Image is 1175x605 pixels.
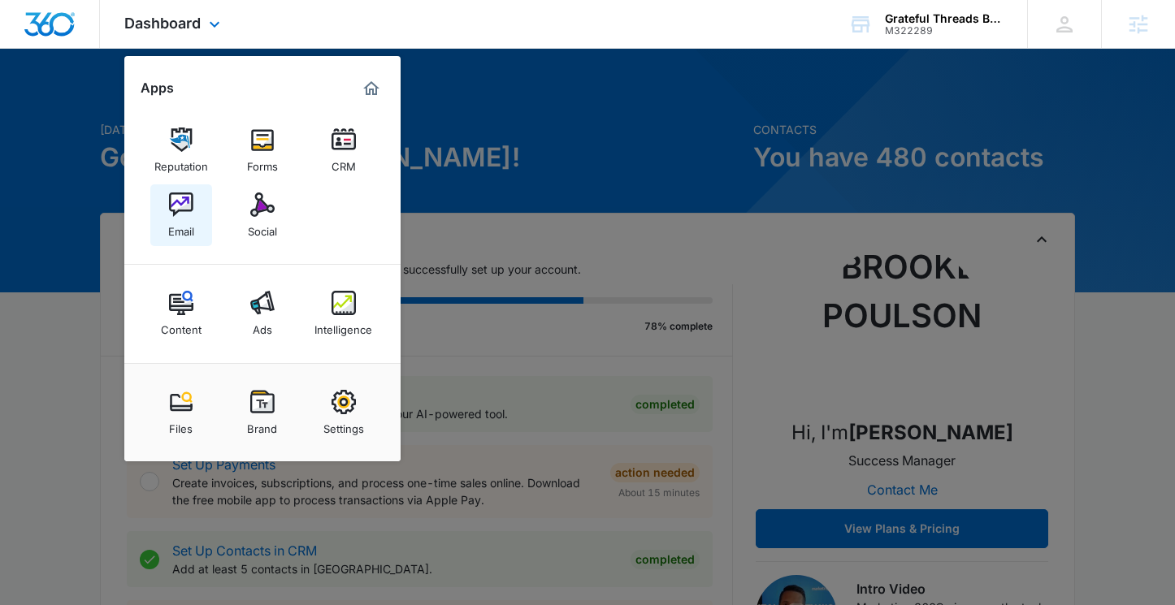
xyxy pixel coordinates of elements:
[150,283,212,344] a: Content
[232,382,293,443] a: Brand
[247,414,277,435] div: Brand
[161,315,202,336] div: Content
[332,152,356,173] div: CRM
[150,382,212,443] a: Files
[314,315,372,336] div: Intelligence
[169,414,193,435] div: Files
[150,119,212,181] a: Reputation
[313,382,375,443] a: Settings
[232,283,293,344] a: Ads
[248,217,277,238] div: Social
[247,152,278,173] div: Forms
[232,184,293,246] a: Social
[885,25,1004,37] div: account id
[150,184,212,246] a: Email
[141,80,174,96] h2: Apps
[323,414,364,435] div: Settings
[124,15,201,32] span: Dashboard
[154,152,208,173] div: Reputation
[313,283,375,344] a: Intelligence
[168,217,194,238] div: Email
[253,315,272,336] div: Ads
[358,76,384,102] a: Marketing 360® Dashboard
[885,12,1004,25] div: account name
[232,119,293,181] a: Forms
[313,119,375,181] a: CRM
